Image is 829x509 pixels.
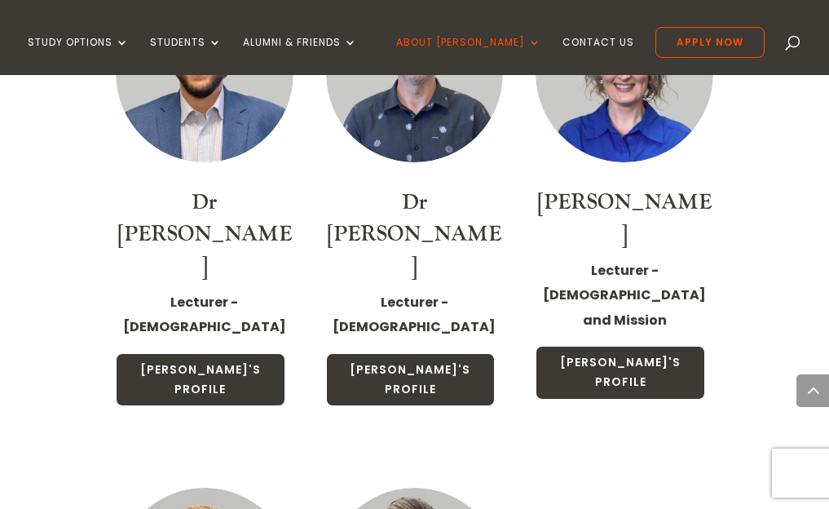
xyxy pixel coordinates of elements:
a: Dr [PERSON_NAME] [327,188,501,280]
a: Alumni & Friends [243,37,357,75]
a: Dr [PERSON_NAME] [117,188,292,280]
a: Contact Us [562,37,634,75]
a: [PERSON_NAME]'s Profile [326,353,496,407]
strong: Lecturer - [DEMOGRAPHIC_DATA] [333,293,496,336]
a: Students [150,37,222,75]
strong: Lecturer - [DEMOGRAPHIC_DATA] [123,293,286,336]
a: Study Options [28,37,129,75]
a: [PERSON_NAME]'s Profile [116,353,285,407]
a: [PERSON_NAME] [537,188,712,248]
a: [PERSON_NAME]'s Profile [536,346,705,400]
strong: Lecturer - [DEMOGRAPHIC_DATA] and Mission [543,261,706,330]
a: Apply Now [655,27,765,58]
a: About [PERSON_NAME] [396,37,541,75]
